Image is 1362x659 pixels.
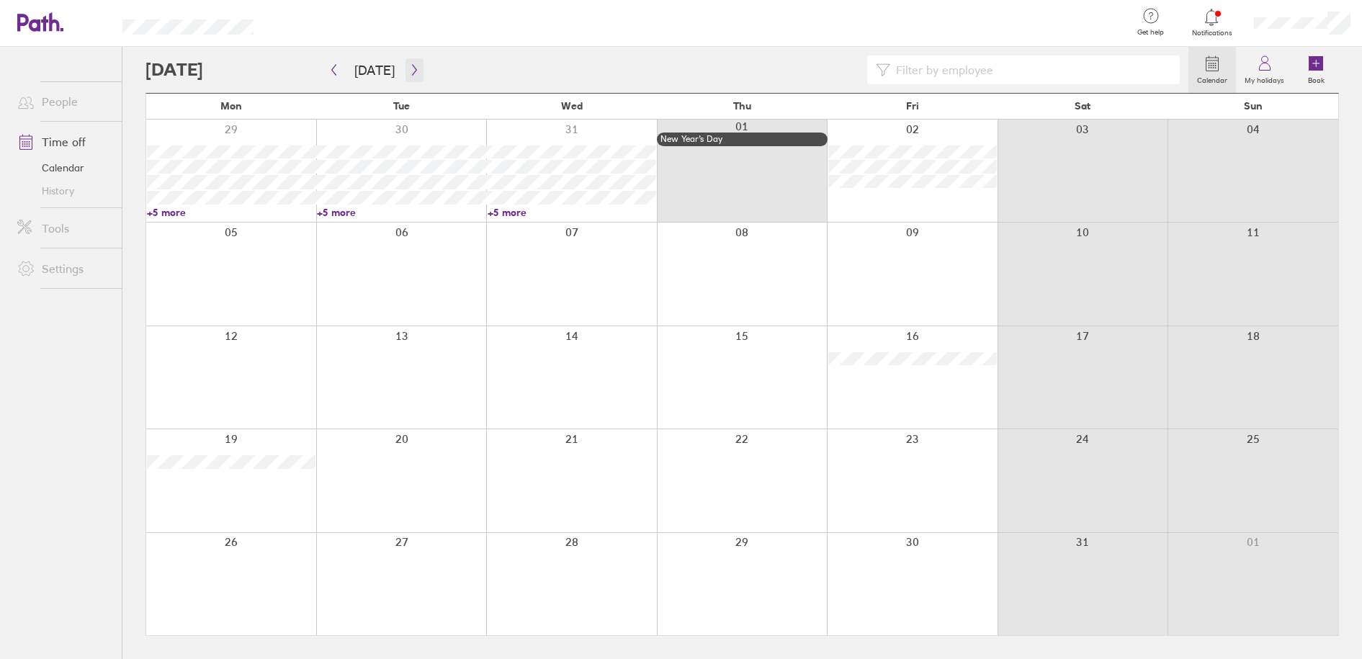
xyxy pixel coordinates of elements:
span: Sat [1075,100,1090,112]
a: Book [1293,47,1339,93]
span: Thu [733,100,751,112]
span: Mon [220,100,242,112]
label: My holidays [1236,72,1293,85]
a: My holidays [1236,47,1293,93]
a: Tools [6,214,122,243]
a: Time off [6,127,122,156]
label: Book [1299,72,1333,85]
a: Notifications [1188,7,1235,37]
span: Fri [906,100,919,112]
span: Sun [1244,100,1263,112]
a: Calendar [1188,47,1236,93]
div: New Year’s Day [660,134,823,144]
button: [DATE] [343,58,406,82]
span: Notifications [1188,29,1235,37]
a: Settings [6,254,122,283]
span: Wed [561,100,583,112]
a: History [6,179,122,202]
span: Tue [393,100,410,112]
span: Get help [1127,28,1174,37]
a: +5 more [317,206,485,219]
input: Filter by employee [890,56,1171,84]
a: People [6,87,122,116]
a: +5 more [147,206,315,219]
label: Calendar [1188,72,1236,85]
a: Calendar [6,156,122,179]
a: +5 more [488,206,656,219]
